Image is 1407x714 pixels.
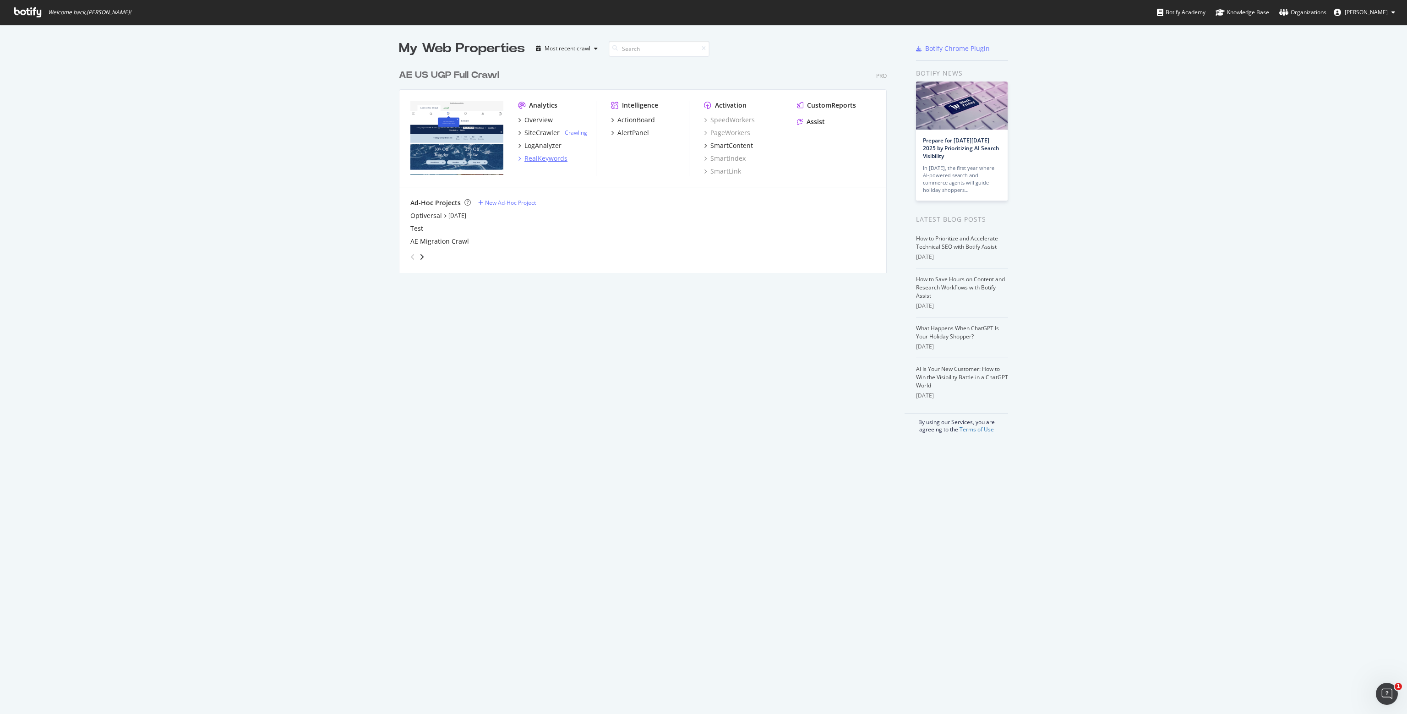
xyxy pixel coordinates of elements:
[524,128,560,137] div: SiteCrawler
[617,128,649,137] div: AlertPanel
[518,154,567,163] a: RealKeywords
[1345,8,1388,16] span: Eric Hammond
[960,425,994,433] a: Terms of Use
[916,214,1008,224] div: Latest Blog Posts
[524,154,567,163] div: RealKeywords
[704,154,746,163] a: SmartIndex
[48,9,131,16] span: Welcome back, [PERSON_NAME] !
[1216,8,1269,17] div: Knowledge Base
[524,141,562,150] div: LogAnalyzer
[715,101,747,110] div: Activation
[399,69,503,82] a: AE US UGP Full Crawl
[611,128,649,137] a: AlertPanel
[916,324,999,340] a: What Happens When ChatGPT Is Your Holiday Shopper?
[1157,8,1205,17] div: Botify Academy
[622,101,658,110] div: Intelligence
[916,302,1008,310] div: [DATE]
[807,117,825,126] div: Assist
[704,128,750,137] a: PageWorkers
[1395,683,1402,690] span: 1
[399,69,499,82] div: AE US UGP Full Crawl
[710,141,753,150] div: SmartContent
[419,252,425,262] div: angle-right
[524,115,553,125] div: Overview
[532,41,601,56] button: Most recent crawl
[562,129,587,136] div: -
[518,128,587,137] a: SiteCrawler- Crawling
[545,46,590,51] div: Most recent crawl
[399,58,894,273] div: grid
[478,199,536,207] a: New Ad-Hoc Project
[916,68,1008,78] div: Botify news
[923,136,999,160] a: Prepare for [DATE][DATE] 2025 by Prioritizing AI Search Visibility
[1279,8,1326,17] div: Organizations
[617,115,655,125] div: ActionBoard
[410,237,469,246] a: AE Migration Crawl
[704,167,741,176] a: SmartLink
[916,392,1008,400] div: [DATE]
[611,115,655,125] a: ActionBoard
[1326,5,1402,20] button: [PERSON_NAME]
[518,115,553,125] a: Overview
[410,224,423,233] a: Test
[485,199,536,207] div: New Ad-Hoc Project
[916,343,1008,351] div: [DATE]
[916,82,1008,130] img: Prepare for Black Friday 2025 by Prioritizing AI Search Visibility
[916,44,990,53] a: Botify Chrome Plugin
[807,101,856,110] div: CustomReports
[529,101,557,110] div: Analytics
[565,129,587,136] a: Crawling
[1376,683,1398,705] iframe: Intercom live chat
[925,44,990,53] div: Botify Chrome Plugin
[876,72,887,80] div: Pro
[916,234,998,251] a: How to Prioritize and Accelerate Technical SEO with Botify Assist
[916,275,1005,300] a: How to Save Hours on Content and Research Workflows with Botify Assist
[410,101,503,175] img: www.ae.com
[905,414,1008,433] div: By using our Services, you are agreeing to the
[923,164,1001,194] div: In [DATE], the first year where AI-powered search and commerce agents will guide holiday shoppers…
[916,253,1008,261] div: [DATE]
[407,250,419,264] div: angle-left
[797,117,825,126] a: Assist
[410,198,461,207] div: Ad-Hoc Projects
[704,115,755,125] a: SpeedWorkers
[704,141,753,150] a: SmartContent
[448,212,466,219] a: [DATE]
[399,39,525,58] div: My Web Properties
[518,141,562,150] a: LogAnalyzer
[410,211,442,220] a: Optiversal
[609,41,709,57] input: Search
[797,101,856,110] a: CustomReports
[916,365,1008,389] a: AI Is Your New Customer: How to Win the Visibility Battle in a ChatGPT World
